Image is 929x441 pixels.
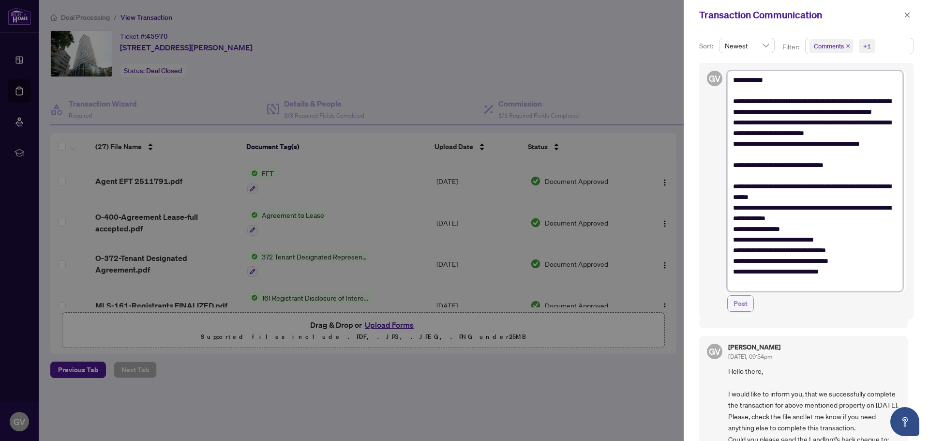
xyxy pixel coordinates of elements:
button: Open asap [890,407,919,436]
p: Filter: [782,42,801,52]
span: close [846,44,851,48]
span: Newest [725,38,769,53]
span: Comments [814,41,844,51]
button: Post [727,295,754,312]
p: Sort: [699,41,715,51]
span: [DATE], 09:54pm [728,353,772,360]
div: Transaction Communication [699,8,901,22]
div: +1 [863,41,871,51]
span: Post [734,296,748,311]
span: GV [709,345,720,358]
span: close [904,12,911,18]
span: Comments [809,39,853,53]
span: GV [709,72,720,85]
h5: [PERSON_NAME] [728,344,780,350]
